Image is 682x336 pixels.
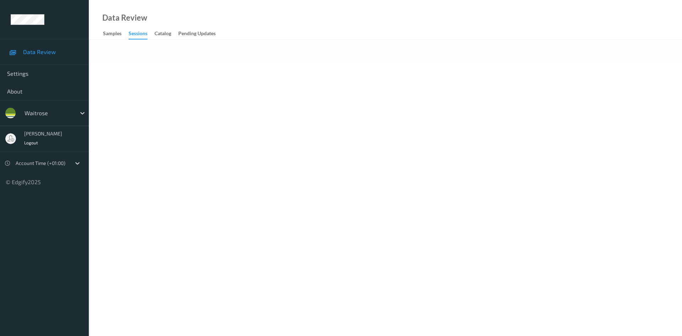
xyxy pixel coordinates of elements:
[102,14,147,21] div: Data Review
[155,29,178,39] a: Catalog
[129,30,147,39] div: Sessions
[178,29,223,39] a: Pending Updates
[129,29,155,39] a: Sessions
[103,29,129,39] a: Samples
[103,30,121,39] div: Samples
[178,30,216,39] div: Pending Updates
[155,30,171,39] div: Catalog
